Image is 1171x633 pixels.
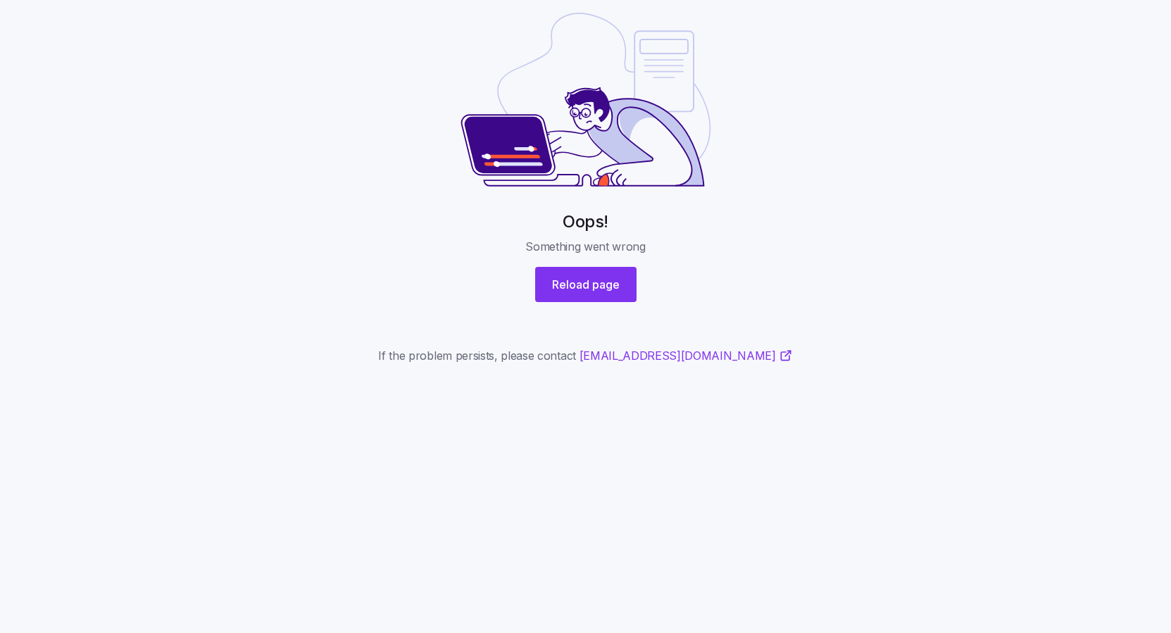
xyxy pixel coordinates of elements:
button: Reload page [535,267,637,302]
span: If the problem persists, please contact [378,347,792,365]
a: [EMAIL_ADDRESS][DOMAIN_NAME] [580,347,793,365]
span: Something went wrong [525,238,646,256]
h1: Oops! [563,211,608,232]
span: Reload page [552,276,620,293]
